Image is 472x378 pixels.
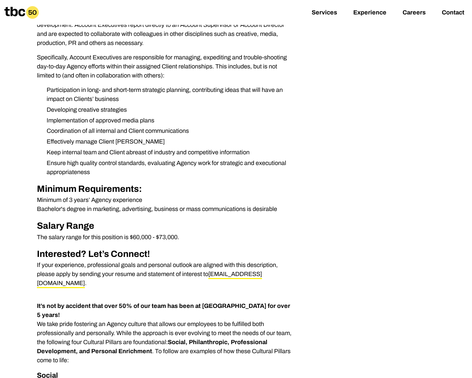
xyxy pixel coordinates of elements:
[41,116,295,125] li: Implementation of approved media plans
[37,182,295,196] h2: Minimum Requirements:
[41,86,295,104] li: Participation in long- and short-term strategic planning, contributing ideas that will have an im...
[353,9,386,17] a: Experience
[37,302,295,365] p: We take pride fostering an Agency culture that allows our employees to be fulfilled both professi...
[41,126,295,136] li: Coordination of all internal and Client communications
[41,148,295,157] li: Keep internal team and Client abreast of industry and competitive information
[37,261,295,288] p: If your experience, professional goals and personal outlook are aligned with this description, pl...
[37,219,295,233] h2: Salary Range
[442,9,464,17] a: Contact
[403,9,426,17] a: Careers
[41,137,295,146] li: Effectively manage Client [PERSON_NAME]
[37,196,295,214] p: Minimum of 3 years’ Agency experience Bachelor's degree in marketing, advertising, business or ma...
[37,233,295,242] p: The salary range for this position is $60,000 - $73,000.
[37,271,262,288] a: [EMAIL_ADDRESS][DOMAIN_NAME]
[37,247,295,261] h2: Interested? Let’s Connect!
[37,53,295,80] p: Specifically, Account Executives are responsible for managing, expediting and trouble-shooting da...
[41,105,295,114] li: Developing creative strategies
[41,159,295,177] li: Ensure high quality control standards, evaluating Agency work for strategic and executional appro...
[312,9,337,17] a: Services
[37,303,290,318] strong: It’s not by accident that over 50% of our team has been at [GEOGRAPHIC_DATA] for over 5 years!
